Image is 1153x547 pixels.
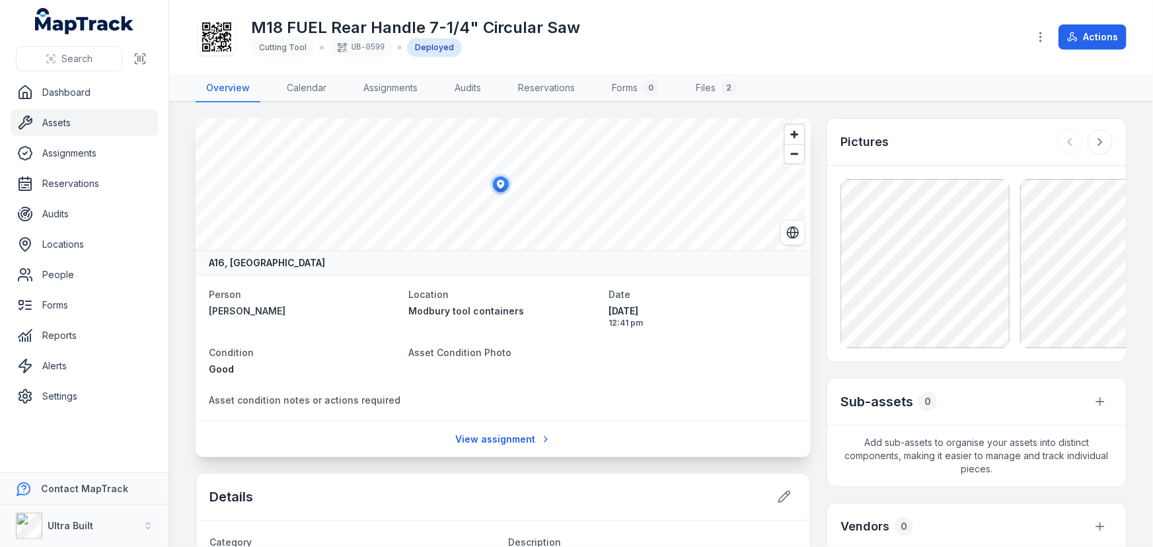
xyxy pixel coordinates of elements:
h3: Vendors [840,517,889,536]
canvas: Map [196,118,805,250]
span: [DATE] [609,305,798,318]
strong: Contact MapTrack [41,483,128,494]
span: Asset Condition Photo [408,347,511,358]
div: 0 [643,80,659,96]
a: Dashboard [11,79,158,106]
span: Search [61,52,93,65]
div: UB-0599 [329,38,392,57]
span: Date [609,289,630,300]
button: Zoom in [785,125,804,144]
a: Calendar [276,75,337,102]
a: Overview [196,75,260,102]
span: Asset condition notes or actions required [209,394,400,406]
div: 2 [721,80,737,96]
a: Alerts [11,353,158,379]
a: Forms [11,292,158,318]
a: Forms0 [601,75,669,102]
span: 12:41 pm [609,318,798,328]
div: 0 [918,392,937,411]
button: Actions [1059,24,1127,50]
button: Switch to Satellite View [780,220,805,245]
span: Modbury tool containers [408,305,524,316]
h2: Details [209,488,253,506]
a: Audits [11,201,158,227]
div: 0 [895,517,913,536]
a: Modbury tool containers [408,305,597,318]
button: Search [16,46,122,71]
h1: M18 FUEL Rear Handle 7-1/4" Circular Saw [251,17,580,38]
a: People [11,262,158,288]
a: Files2 [685,75,747,102]
span: Add sub-assets to organise your assets into distinct components, making it easier to manage and t... [827,425,1126,486]
a: Reservations [11,170,158,197]
span: Person [209,289,241,300]
strong: A16, [GEOGRAPHIC_DATA] [209,256,325,270]
time: 09/07/2025, 12:41:19 pm [609,305,798,328]
h3: Pictures [840,133,889,151]
a: Reservations [507,75,585,102]
strong: Ultra Built [48,520,93,531]
a: [PERSON_NAME] [209,305,398,318]
span: Location [408,289,449,300]
a: Settings [11,383,158,410]
a: View assignment [447,427,560,452]
button: Zoom out [785,144,804,163]
a: Assignments [11,140,158,166]
a: Audits [444,75,492,102]
a: Assets [11,110,158,136]
span: Good [209,363,234,375]
h2: Sub-assets [840,392,913,411]
span: Condition [209,347,254,358]
div: Deployed [407,38,462,57]
span: Cutting Tool [259,42,307,52]
a: MapTrack [35,8,134,34]
a: Locations [11,231,158,258]
a: Assignments [353,75,428,102]
a: Reports [11,322,158,349]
